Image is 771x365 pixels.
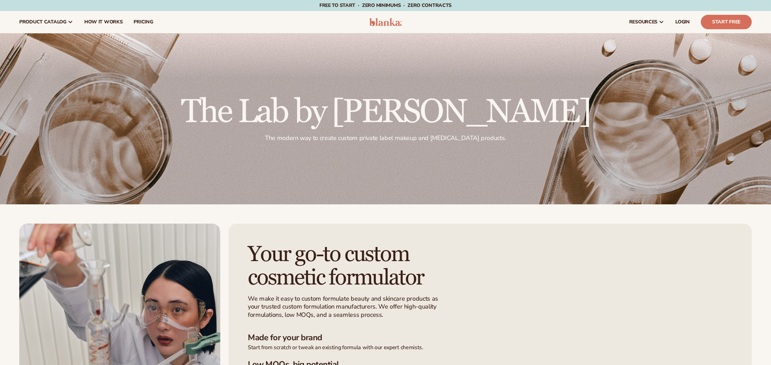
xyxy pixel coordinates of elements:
p: We make it easy to custom formulate beauty and skincare products as your trusted custom formulati... [248,295,442,319]
span: resources [629,19,657,25]
a: How It Works [79,11,128,33]
h1: Your go-to custom cosmetic formulator [248,243,457,289]
p: Start from scratch or tweak an existing formula with our expert chemists. [248,344,732,351]
h2: The Lab by [PERSON_NAME] [181,96,590,129]
span: pricing [134,19,153,25]
span: product catalog [19,19,66,25]
a: pricing [128,11,158,33]
a: Start Free [701,15,752,29]
a: LOGIN [670,11,695,33]
span: LOGIN [675,19,690,25]
a: resources [624,11,670,33]
p: The modern way to create custom private label makeup and [MEDICAL_DATA] products. [181,134,590,142]
img: logo [369,18,402,26]
span: Free to start · ZERO minimums · ZERO contracts [319,2,452,9]
a: product catalog [14,11,79,33]
h3: Made for your brand [248,333,732,343]
span: How It Works [84,19,123,25]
